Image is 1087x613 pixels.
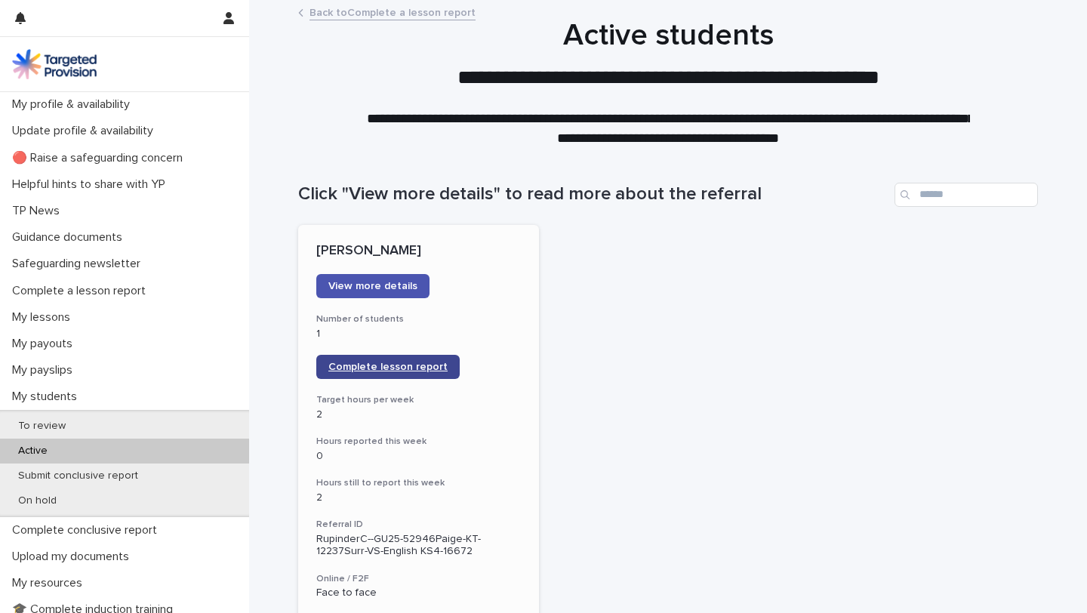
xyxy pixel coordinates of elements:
p: My payouts [6,337,85,351]
h3: Hours still to report this week [316,477,521,489]
p: TP News [6,204,72,218]
h3: Target hours per week [316,394,521,406]
p: Face to face [316,587,521,599]
span: Complete lesson report [328,362,448,372]
p: Submit conclusive report [6,470,150,482]
p: Helpful hints to share with YP [6,177,177,192]
p: RupinderC--GU25-52946Paige-KT-12237Surr-VS-English KS4-16672 [316,533,521,559]
p: My resources [6,576,94,590]
p: 2 [316,491,521,504]
p: My students [6,390,89,404]
h3: Referral ID [316,519,521,531]
p: 🔴 Raise a safeguarding concern [6,151,195,165]
h3: Hours reported this week [316,436,521,448]
p: 2 [316,408,521,421]
p: Guidance documents [6,230,134,245]
input: Search [895,183,1038,207]
p: My lessons [6,310,82,325]
h1: Active students [298,17,1038,54]
p: My payslips [6,363,85,377]
p: My profile & availability [6,97,142,112]
p: Active [6,445,60,457]
a: View more details [316,274,430,298]
a: Complete lesson report [316,355,460,379]
p: Complete conclusive report [6,523,169,538]
p: [PERSON_NAME] [316,243,521,260]
p: Complete a lesson report [6,284,158,298]
p: On hold [6,494,69,507]
span: View more details [328,281,417,291]
p: To review [6,420,78,433]
h1: Click "View more details" to read more about the referral [298,183,888,205]
img: M5nRWzHhSzIhMunXDL62 [12,49,97,79]
p: Upload my documents [6,550,141,564]
p: 1 [316,328,521,340]
p: 0 [316,450,521,463]
h3: Number of students [316,313,521,325]
p: Update profile & availability [6,124,165,138]
h3: Online / F2F [316,573,521,585]
a: Back toComplete a lesson report [309,3,476,20]
p: Safeguarding newsletter [6,257,152,271]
